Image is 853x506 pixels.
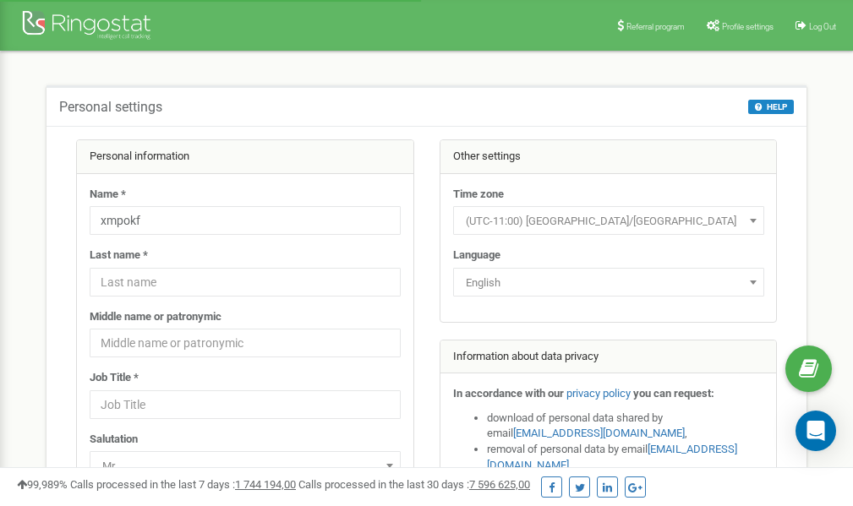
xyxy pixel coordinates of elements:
span: Calls processed in the last 7 days : [70,478,296,491]
u: 7 596 625,00 [469,478,530,491]
div: Personal information [77,140,413,174]
span: (UTC-11:00) Pacific/Midway [453,206,764,235]
input: Middle name or patronymic [90,329,401,357]
div: Open Intercom Messenger [796,411,836,451]
label: Language [453,248,500,264]
div: Information about data privacy [440,340,777,374]
span: Mr. [96,454,395,478]
div: Other settings [440,140,777,174]
input: Name [90,206,401,235]
span: Mr. [90,451,401,480]
span: 99,989% [17,478,68,491]
li: removal of personal data by email , [487,442,764,473]
input: Last name [90,268,401,297]
label: Salutation [90,432,138,448]
li: download of personal data shared by email , [487,411,764,442]
span: (UTC-11:00) Pacific/Midway [459,209,758,233]
label: Time zone [453,187,504,203]
button: HELP [748,100,794,114]
span: English [453,268,764,297]
strong: In accordance with our [453,387,564,400]
a: privacy policy [566,387,631,400]
a: [EMAIL_ADDRESS][DOMAIN_NAME] [513,427,685,439]
label: Job Title * [90,370,139,386]
span: Calls processed in the last 30 days : [298,478,530,491]
span: Profile settings [722,22,774,31]
span: English [459,271,758,295]
span: Log Out [809,22,836,31]
label: Middle name or patronymic [90,309,221,325]
strong: you can request: [633,387,714,400]
u: 1 744 194,00 [235,478,296,491]
label: Last name * [90,248,148,264]
span: Referral program [626,22,685,31]
label: Name * [90,187,126,203]
h5: Personal settings [59,100,162,115]
input: Job Title [90,390,401,419]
